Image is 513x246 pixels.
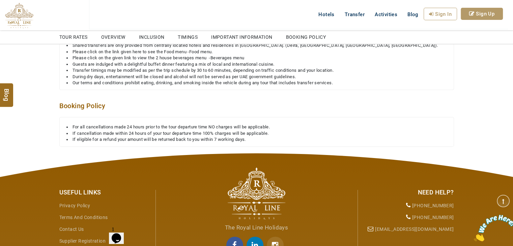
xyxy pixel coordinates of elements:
li: Guests are indulged with a delightful buffet dinner featuring a mix of local and international cu... [66,61,447,68]
a: Blog [402,8,424,21]
img: Chat attention grabber [3,3,45,29]
a: Transfer [340,8,370,21]
li: Please click on the given link to view the 2 house beverages menu - [66,55,447,61]
li: During dry days, entertainment will be closed and alcohol will not be served as per UAE governmen... [66,74,447,80]
a: Food menu [189,49,212,54]
a: Terms and Conditions [59,215,108,220]
a: Contact Us [59,226,84,232]
iframe: chat widget [350,195,471,244]
li: Our terms and conditions prohibit eating, drinking, and smoking inside the vehicle during any tou... [66,80,447,86]
h2: booking policy [59,102,454,110]
a: Activities [370,8,402,21]
span: Blog [407,11,419,18]
li: For all cancellations made 24 hours prior to the tour departure time NO charges will be applicable. [66,124,447,130]
li: Transfer timings may be modified as per the trip schedule by 30 to 60 minutes, depending on traff... [66,67,447,74]
li: Please click on the link given here to see the Food menu - . [66,49,447,55]
div: Useful Links [59,188,150,197]
span: Blog [2,88,11,94]
img: The Royal Line Holidays [5,3,33,28]
a: Sign Up [461,8,503,20]
iframe: chat widget [109,224,131,244]
iframe: chat widget [131,69,249,244]
a: Privacy Policy [59,203,90,208]
iframe: chat widget [471,212,513,244]
li: If eligible for a refund your amount will be returned back to you within 7 working days. [66,136,447,143]
iframe: chat widget [249,234,350,244]
a: Supplier Registration [59,238,106,244]
a: Sign In [424,8,457,20]
a: Hotels [313,8,339,21]
li: If cancellation made within 24 hours of your tour departure time 100% charges will be applicable. [66,130,447,137]
a: Beverages menu [210,55,245,60]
